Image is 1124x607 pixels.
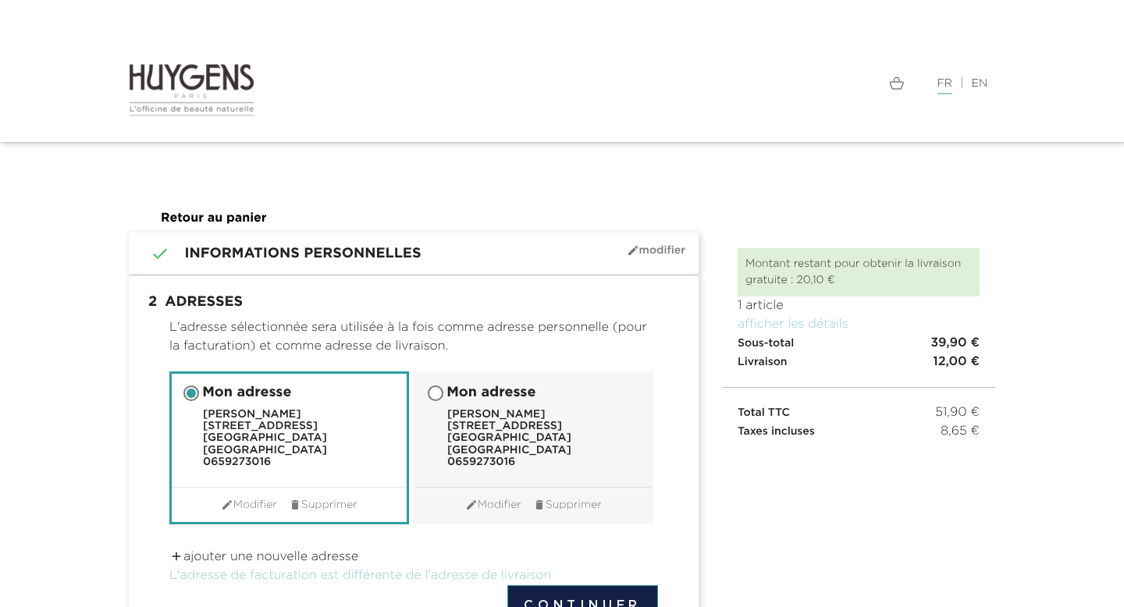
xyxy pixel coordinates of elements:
[533,499,546,511] i: 
[738,407,790,418] span: Total TTC
[935,403,980,422] span: 51,90 €
[930,334,980,353] span: 39,90 €
[169,549,183,563] i: 
[221,499,233,511] i: 
[169,570,551,582] a: L'adresse de facturation est différente de l'adresse de livraison
[627,244,685,257] span: Modifier
[140,244,687,263] h1: Informations personnelles
[129,62,254,117] img: Huygens logo
[745,258,961,286] span: Montant restant pour obtenir la livraison gratuite : 20,10 €
[221,497,277,513] a: Modifier
[202,385,291,401] span: Mon adresse
[140,287,687,318] h1: Adresses
[465,497,521,513] a: Modifier
[738,318,848,331] a: afficher les détails
[738,296,980,315] p: 1 article
[465,499,478,511] i: 
[738,338,794,349] span: Sous-total
[289,497,357,513] a: Supprimer
[161,212,267,225] a: Retour au panier
[446,385,535,401] span: Mon adresse
[574,74,995,93] div: |
[140,244,161,263] i: 
[203,409,327,469] div: [PERSON_NAME] [STREET_ADDRESS] [GEOGRAPHIC_DATA] [GEOGRAPHIC_DATA] 0659273016
[738,357,788,367] span: Livraison
[447,409,571,469] div: [PERSON_NAME] [STREET_ADDRESS] [GEOGRAPHIC_DATA] [GEOGRAPHIC_DATA] 0659273016
[169,318,658,356] p: L'adresse sélectionnée sera utilisée à la fois comme adresse personnelle (pour la facturation) et...
[627,244,639,257] i: mode_edit
[738,426,815,437] span: Taxes incluses
[289,499,301,511] i: 
[941,422,980,441] span: 8,65 €
[169,551,358,563] a: ajouter une nouvelle adresse
[533,497,602,513] a: Supprimer
[933,353,980,371] span: 12,00 €
[140,287,165,318] span: 2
